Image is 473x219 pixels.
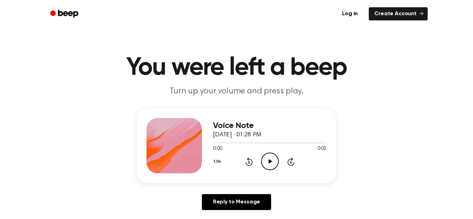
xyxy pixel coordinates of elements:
[318,145,327,153] span: 0:05
[202,194,271,210] a: Reply to Message
[213,156,223,167] button: 1.0x
[369,7,428,20] a: Create Account
[335,6,365,22] a: Log in
[213,121,327,130] h3: Voice Note
[59,55,414,80] h1: You were left a beep
[104,86,369,97] p: Turn up your volume and press play.
[213,145,222,153] span: 0:00
[213,132,261,138] span: [DATE] · 01:28 PM
[45,7,84,21] a: Beep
